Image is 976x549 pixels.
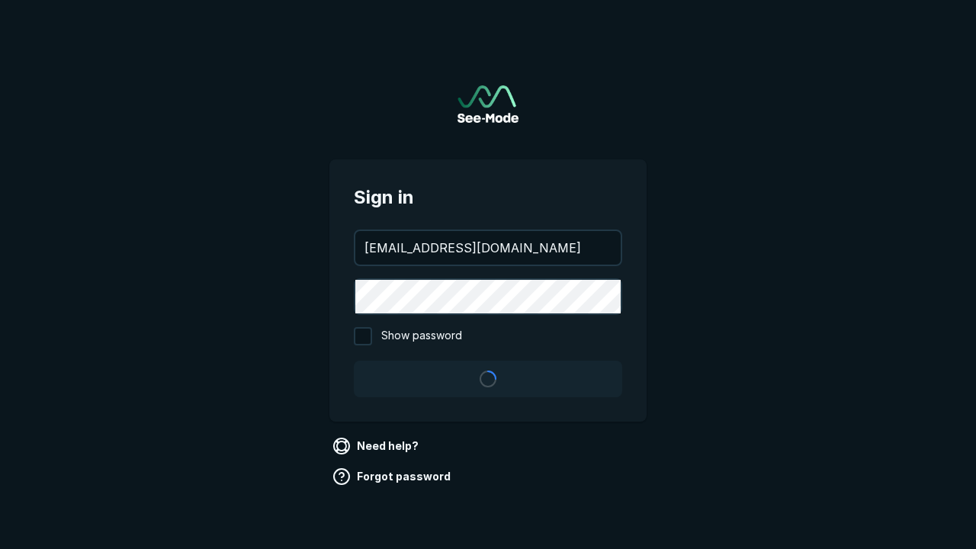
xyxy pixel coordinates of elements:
span: Show password [381,327,462,345]
a: Go to sign in [457,85,518,123]
img: See-Mode Logo [457,85,518,123]
span: Sign in [354,184,622,211]
a: Need help? [329,434,425,458]
a: Forgot password [329,464,457,489]
input: your@email.com [355,231,621,265]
